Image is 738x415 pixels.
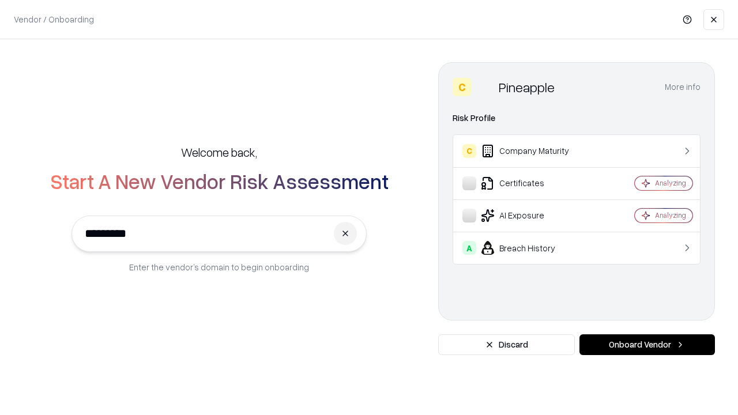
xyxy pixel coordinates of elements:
button: Discard [438,334,575,355]
h5: Welcome back, [181,144,257,160]
img: Pineapple [476,78,494,96]
button: Onboard Vendor [579,334,715,355]
div: Company Maturity [462,144,600,158]
div: Pineapple [499,78,555,96]
div: C [453,78,471,96]
div: A [462,241,476,255]
button: More info [665,77,701,97]
div: Risk Profile [453,111,701,125]
div: Analyzing [655,178,686,188]
h2: Start A New Vendor Risk Assessment [50,169,389,193]
div: Certificates [462,176,600,190]
div: AI Exposure [462,209,600,222]
div: Breach History [462,241,600,255]
p: Enter the vendor’s domain to begin onboarding [129,261,309,273]
div: C [462,144,476,158]
div: Analyzing [655,210,686,220]
p: Vendor / Onboarding [14,13,94,25]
